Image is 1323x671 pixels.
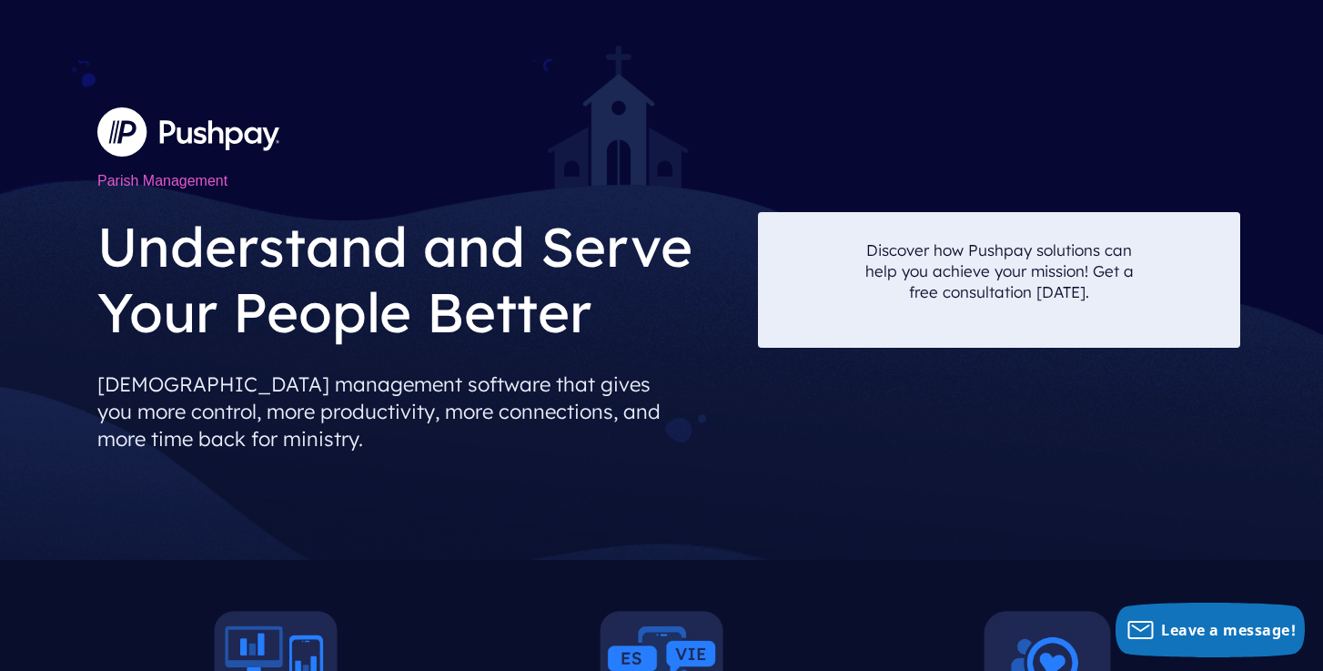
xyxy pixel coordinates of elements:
[1161,620,1296,640] span: Leave a message!
[864,239,1134,302] p: Discover how Pushpay solutions can help you achieve your mission! Get a free consultation [DATE].
[97,363,743,460] p: [DEMOGRAPHIC_DATA] management software that gives you more control, more productivity, more conne...
[1116,603,1305,657] button: Leave a message!
[97,199,743,350] h2: Understand and Serve Your People Better
[97,164,743,198] h1: Parish Management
